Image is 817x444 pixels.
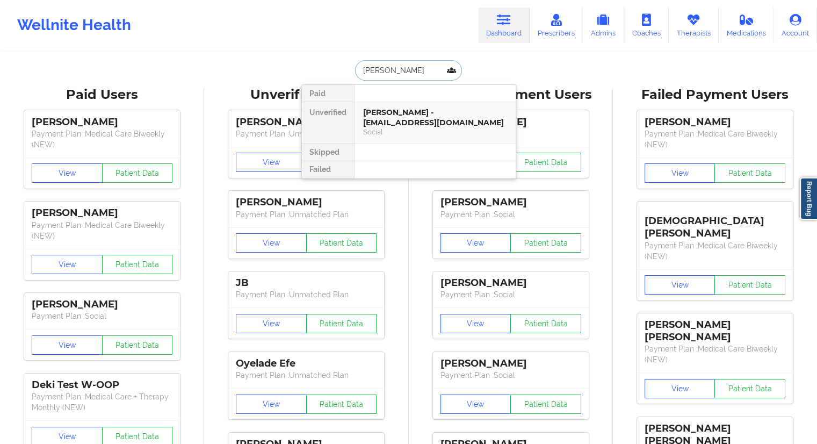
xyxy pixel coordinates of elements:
div: [PERSON_NAME] [440,196,581,209]
a: Report Bug [800,177,817,220]
div: [PERSON_NAME] [440,357,581,370]
p: Payment Plan : Medical Care Biweekly (NEW) [645,240,785,262]
button: Patient Data [306,233,377,253]
button: View [440,395,511,414]
button: Patient Data [102,255,173,274]
p: Payment Plan : Medical Care Biweekly (NEW) [32,128,172,150]
a: Dashboard [478,8,530,43]
div: Unverified [302,102,354,144]
button: Patient Data [714,163,785,183]
button: Patient Data [510,395,581,414]
a: Admins [582,8,624,43]
p: Payment Plan : Social [440,209,581,220]
div: [PERSON_NAME] [32,116,172,128]
div: [PERSON_NAME] [32,207,172,219]
button: View [645,275,715,295]
button: Patient Data [306,395,377,414]
p: Payment Plan : Social [440,370,581,381]
button: Patient Data [102,163,173,183]
button: View [32,335,103,355]
a: Therapists [669,8,719,43]
button: View [236,395,307,414]
div: [DEMOGRAPHIC_DATA][PERSON_NAME] [645,207,785,240]
button: Patient Data [510,153,581,172]
div: [PERSON_NAME] [236,196,377,209]
p: Payment Plan : Medical Care Biweekly (NEW) [645,343,785,365]
div: [PERSON_NAME] [236,116,377,128]
p: Payment Plan : Unmatched Plan [236,370,377,381]
p: Payment Plan : Medical Care + Therapy Monthly (NEW) [32,391,172,413]
button: View [236,153,307,172]
div: Paid Users [8,87,197,103]
button: View [645,163,715,183]
div: Paid [302,85,354,102]
p: Payment Plan : Medical Care Biweekly (NEW) [645,128,785,150]
button: Patient Data [510,314,581,333]
div: Social [363,127,507,137]
div: [PERSON_NAME] [645,116,785,128]
div: JB [236,277,377,289]
div: Failed [302,161,354,178]
button: Patient Data [510,233,581,253]
div: [PERSON_NAME] - [EMAIL_ADDRESS][DOMAIN_NAME] [363,108,507,127]
div: Failed Payment Users [620,87,809,103]
button: Patient Data [102,335,173,355]
a: Coaches [624,8,669,43]
div: [PERSON_NAME] [PERSON_NAME] [645,319,785,343]
a: Account [773,8,817,43]
div: [PERSON_NAME] [32,298,172,311]
p: Payment Plan : Unmatched Plan [236,128,377,139]
p: Payment Plan : Unmatched Plan [236,289,377,300]
button: Patient Data [714,275,785,295]
button: View [440,314,511,333]
p: Payment Plan : Social [32,311,172,321]
div: Deki Test W-OOP [32,379,172,391]
a: Prescribers [530,8,583,43]
button: View [645,379,715,398]
button: Patient Data [306,314,377,333]
p: Payment Plan : Unmatched Plan [236,209,377,220]
div: Oyelade Efe [236,357,377,370]
button: View [236,314,307,333]
div: [PERSON_NAME] [440,277,581,289]
button: View [32,255,103,274]
button: View [32,163,103,183]
p: Payment Plan : Medical Care Biweekly (NEW) [32,220,172,241]
a: Medications [719,8,774,43]
button: View [440,233,511,253]
div: Unverified Users [212,87,401,103]
button: View [236,233,307,253]
p: Payment Plan : Social [440,289,581,300]
div: Skipped [302,144,354,161]
button: Patient Data [714,379,785,398]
